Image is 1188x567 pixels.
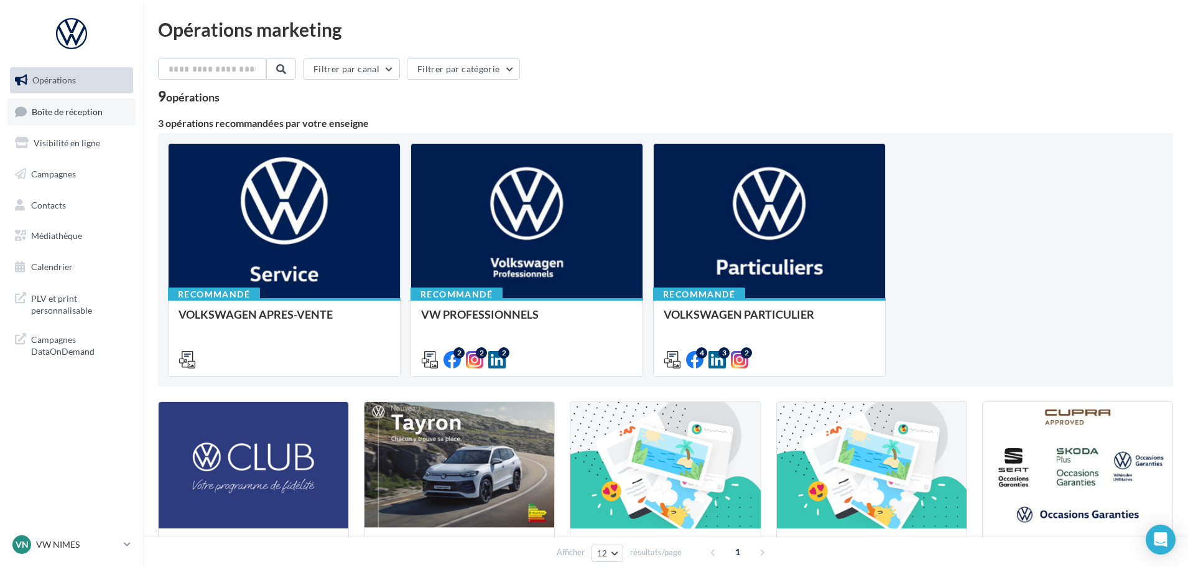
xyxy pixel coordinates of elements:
span: résultats/page [630,546,682,558]
span: VOLKSWAGEN PARTICULIER [664,307,814,321]
a: Visibilité en ligne [7,130,136,156]
button: Filtrer par catégorie [407,59,520,80]
a: Calendrier [7,254,136,280]
span: Boîte de réception [32,106,103,116]
a: Contacts [7,192,136,218]
span: Campagnes [31,169,76,179]
span: Afficher [557,546,585,558]
div: 2 [498,347,509,358]
span: VOLKSWAGEN APRES-VENTE [179,307,333,321]
div: 2 [476,347,487,358]
button: Filtrer par canal [303,59,400,80]
div: Recommandé [653,288,745,301]
a: VN VW NIMES [10,533,133,556]
div: Recommandé [411,288,503,301]
span: Visibilité en ligne [34,138,100,148]
p: VW NIMES [36,538,119,551]
div: 9 [158,90,220,103]
a: Boîte de réception [7,98,136,125]
div: Recommandé [168,288,260,301]
span: Campagnes DataOnDemand [31,331,128,358]
a: Campagnes DataOnDemand [7,326,136,363]
div: 3 opérations recommandées par votre enseigne [158,118,1173,128]
div: 3 [718,347,730,358]
span: Médiathèque [31,230,82,241]
span: VW PROFESSIONNELS [421,307,539,321]
div: Opérations marketing [158,20,1173,39]
a: Médiathèque [7,223,136,249]
a: Opérations [7,67,136,93]
div: 2 [741,347,752,358]
span: Calendrier [31,261,73,272]
span: Opérations [32,75,76,85]
span: 1 [728,542,748,562]
div: opérations [166,91,220,103]
div: Open Intercom Messenger [1146,525,1176,555]
div: 4 [696,347,707,358]
span: VN [16,538,29,551]
span: PLV et print personnalisable [31,290,128,317]
a: PLV et print personnalisable [7,285,136,322]
button: 12 [592,545,623,562]
span: Contacts [31,199,66,210]
div: 2 [453,347,465,358]
a: Campagnes [7,161,136,187]
span: 12 [597,548,608,558]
